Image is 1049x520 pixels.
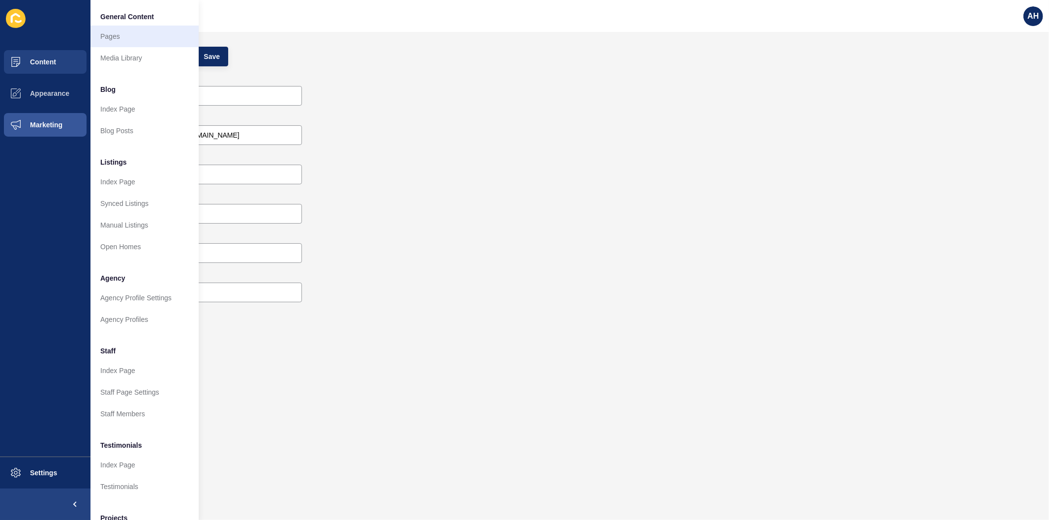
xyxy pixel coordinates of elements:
span: Blog [100,85,116,94]
a: Pages [90,26,199,47]
a: Index Page [90,171,199,193]
a: Agency Profiles [90,309,199,330]
button: Save [195,47,228,66]
span: Listings [100,157,127,167]
span: Testimonials [100,440,142,450]
a: Index Page [90,454,199,476]
span: Agency [100,273,125,283]
a: Staff Page Settings [90,381,199,403]
a: Agency Profile Settings [90,287,199,309]
a: Open Homes [90,236,199,258]
a: Index Page [90,98,199,120]
a: Staff Members [90,403,199,425]
a: Blog Posts [90,120,199,142]
a: Synced Listings [90,193,199,214]
span: AH [1027,11,1039,21]
a: Manual Listings [90,214,199,236]
a: Media Library [90,47,199,69]
a: Testimonials [90,476,199,497]
span: Save [204,52,220,61]
span: General Content [100,12,154,22]
span: Staff [100,346,116,356]
a: Index Page [90,360,199,381]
